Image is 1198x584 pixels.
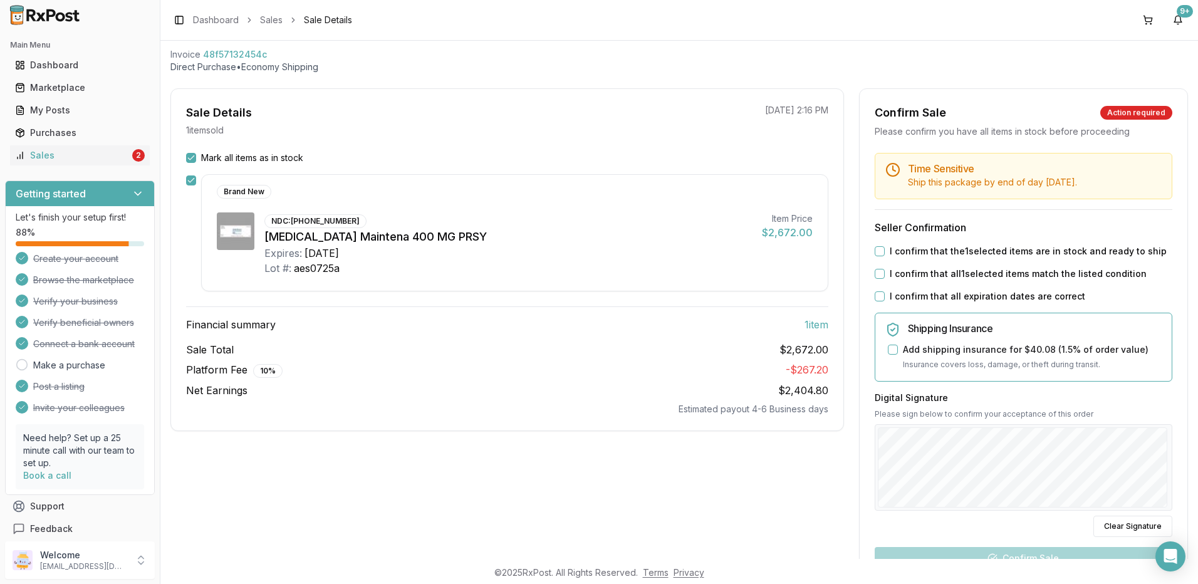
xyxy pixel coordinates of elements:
div: Please confirm you have all items in stock before proceeding [875,125,1172,138]
div: Brand New [217,185,271,199]
a: Marketplace [10,76,150,99]
div: Confirm Sale [875,104,946,122]
span: Sale Details [304,14,352,26]
p: Insurance covers loss, damage, or theft during transit. [903,358,1162,371]
img: User avatar [13,550,33,570]
div: Estimated payout 4-6 Business days [186,403,828,415]
div: 9+ [1177,5,1193,18]
label: I confirm that the 1 selected items are in stock and ready to ship [890,245,1167,258]
p: [EMAIL_ADDRESS][DOMAIN_NAME] [40,561,127,571]
label: Mark all items as in stock [201,152,303,164]
h3: Getting started [16,186,86,201]
div: Dashboard [15,59,145,71]
span: Browse the marketplace [33,274,134,286]
div: My Posts [15,104,145,117]
button: Sales2 [5,145,155,165]
span: $2,672.00 [779,342,828,357]
button: Feedback [5,518,155,540]
div: [DATE] [305,246,339,261]
span: Connect a bank account [33,338,135,350]
h3: Digital Signature [875,392,1172,404]
button: Dashboard [5,55,155,75]
a: Dashboard [193,14,239,26]
button: My Posts [5,100,155,120]
nav: breadcrumb [193,14,352,26]
h5: Shipping Insurance [908,323,1162,333]
h2: Main Menu [10,40,150,50]
div: Marketplace [15,81,145,94]
span: Verify beneficial owners [33,316,134,329]
label: Add shipping insurance for $40.08 ( 1.5 % of order value) [903,343,1149,356]
div: Expires: [264,246,302,261]
p: [DATE] 2:16 PM [765,104,828,117]
div: Action required [1100,106,1172,120]
p: Direct Purchase • Economy Shipping [170,61,1188,73]
button: Purchases [5,123,155,143]
img: Abilify Maintena 400 MG PRSY [217,212,254,250]
a: Dashboard [10,54,150,76]
a: Sales2 [10,144,150,167]
span: Create your account [33,253,118,265]
a: Purchases [10,122,150,144]
span: Sale Total [186,342,234,357]
h3: Seller Confirmation [875,220,1172,235]
div: 10 % [253,364,283,378]
div: Invoice [170,48,201,61]
span: Feedback [30,523,73,535]
p: Please sign below to confirm your acceptance of this order [875,409,1172,419]
div: aes0725a [294,261,340,276]
a: Book a call [23,470,71,481]
span: Post a listing [33,380,85,393]
div: 2 [132,149,145,162]
div: $2,672.00 [762,225,813,240]
a: Privacy [674,567,704,578]
div: Sales [15,149,130,162]
p: 1 item sold [186,124,224,137]
div: Sale Details [186,104,252,122]
label: I confirm that all 1 selected items match the listed condition [890,268,1147,280]
span: Financial summary [186,317,276,332]
span: Verify your business [33,295,118,308]
span: Invite your colleagues [33,402,125,414]
img: RxPost Logo [5,5,85,25]
button: 9+ [1168,10,1188,30]
span: $2,404.80 [778,384,828,397]
div: Lot #: [264,261,291,276]
p: Welcome [40,549,127,561]
span: 1 item [805,317,828,332]
span: Net Earnings [186,383,247,398]
div: Purchases [15,127,145,139]
label: I confirm that all expiration dates are correct [890,290,1085,303]
div: NDC: [PHONE_NUMBER] [264,214,367,228]
span: 88 % [16,226,35,239]
span: 48f57132454c [203,48,267,61]
a: Make a purchase [33,359,105,372]
span: - $267.20 [786,363,828,376]
button: Clear Signature [1093,516,1172,537]
div: Open Intercom Messenger [1155,541,1185,571]
span: Ship this package by end of day [DATE] . [908,177,1077,187]
a: Terms [643,567,669,578]
button: Marketplace [5,78,155,98]
p: Let's finish your setup first! [16,211,144,224]
span: Platform Fee [186,362,283,378]
h5: Time Sensitive [908,164,1162,174]
div: Item Price [762,212,813,225]
p: Need help? Set up a 25 minute call with our team to set up. [23,432,137,469]
div: [MEDICAL_DATA] Maintena 400 MG PRSY [264,228,752,246]
a: Sales [260,14,283,26]
button: Support [5,495,155,518]
a: My Posts [10,99,150,122]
